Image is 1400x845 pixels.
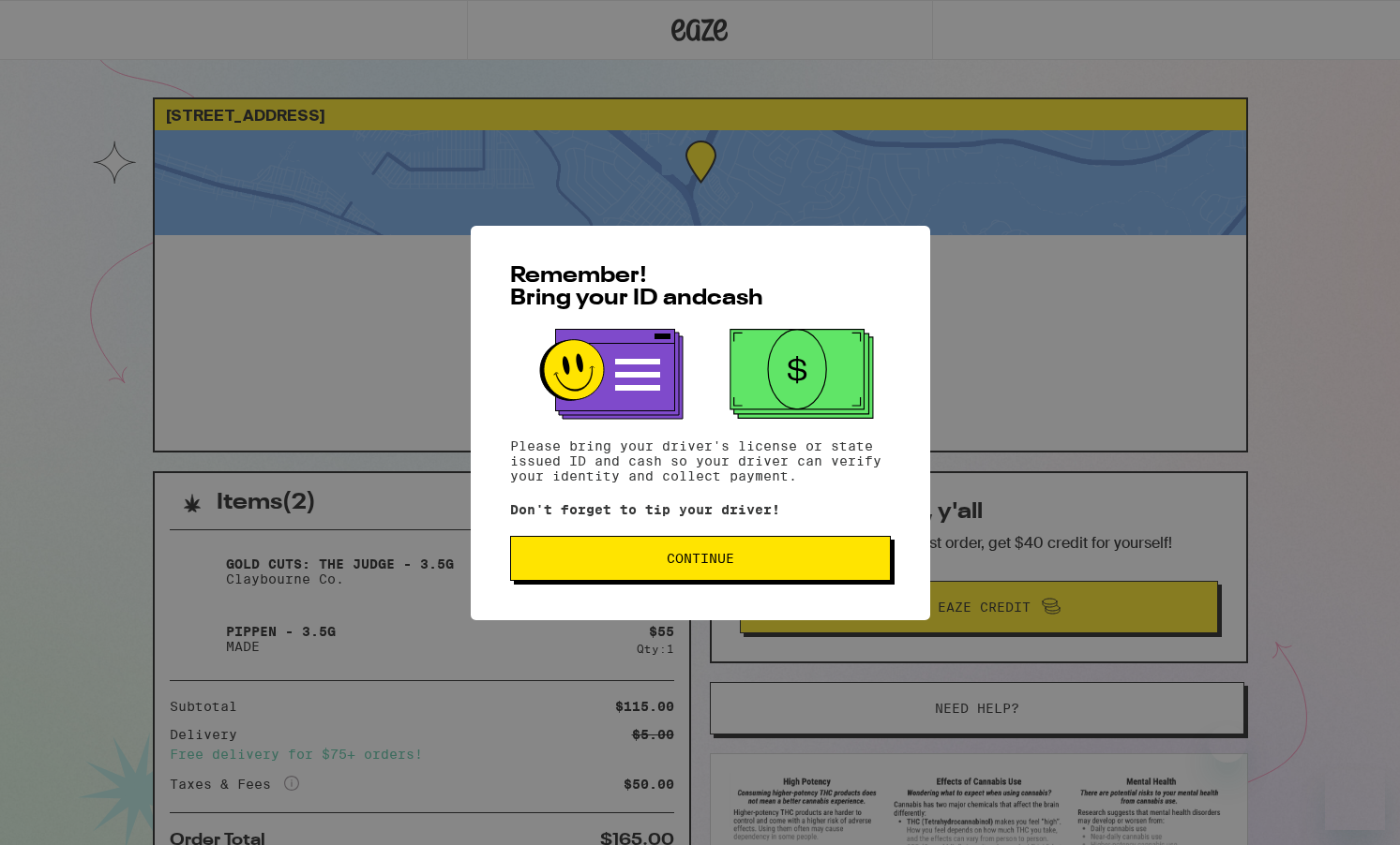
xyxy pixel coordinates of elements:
span: Remember! Bring your ID and cash [510,265,763,310]
p: Don't forget to tip your driver! [510,502,891,517]
button: Continue [510,536,891,581]
span: Continue [667,552,734,565]
p: Please bring your driver's license or state issued ID and cash so your driver can verify your ide... [510,438,891,483]
iframe: Button to launch messaging window [1325,770,1385,830]
iframe: Close message [1209,725,1246,763]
